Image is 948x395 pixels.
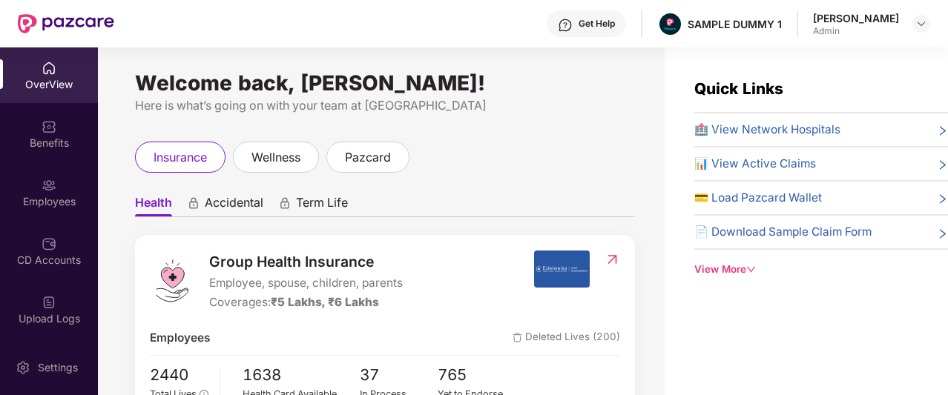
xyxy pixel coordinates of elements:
div: Get Help [579,18,615,30]
span: Deleted Lives (200) [513,329,620,347]
img: RedirectIcon [605,252,620,267]
span: 💳 Load Pazcard Wallet [694,189,822,207]
span: right [937,192,948,207]
span: down [746,265,756,274]
span: 2440 [150,363,208,388]
img: Pazcare_Alternative_logo-01-01.png [659,13,681,35]
div: Welcome back, [PERSON_NAME]! [135,77,635,89]
img: svg+xml;base64,PHN2ZyBpZD0iRW1wbG95ZWVzIiB4bWxucz0iaHR0cDovL3d3dy53My5vcmcvMjAwMC9zdmciIHdpZHRoPS... [42,178,56,193]
span: Accidental [205,195,263,216]
span: 1638 [243,363,360,388]
div: Here is what’s going on with your team at [GEOGRAPHIC_DATA] [135,96,635,115]
div: Settings [33,360,82,375]
span: Employee, spouse, children, parents [209,274,403,292]
div: SAMPLE DUMMY 1 [688,17,782,31]
span: wellness [251,148,300,167]
div: animation [187,196,200,210]
span: right [937,226,948,241]
div: Admin [813,25,899,37]
div: [PERSON_NAME] [813,11,899,25]
span: right [937,124,948,139]
span: Term Life [296,195,348,216]
span: insurance [154,148,207,167]
div: animation [278,196,292,210]
img: svg+xml;base64,PHN2ZyBpZD0iVXBsb2FkX0xvZ3MiIGRhdGEtbmFtZT0iVXBsb2FkIExvZ3MiIHhtbG5zPSJodHRwOi8vd3... [42,295,56,310]
span: Employees [150,329,210,347]
div: Coverages: [209,293,403,311]
span: ₹5 Lakhs, ₹6 Lakhs [271,295,379,309]
img: svg+xml;base64,PHN2ZyBpZD0iRHJvcGRvd24tMzJ4MzIiIHhtbG5zPSJodHRwOi8vd3d3LnczLm9yZy8yMDAwL3N2ZyIgd2... [915,18,927,30]
span: 765 [438,363,516,388]
div: View More [694,262,948,277]
img: logo [150,259,194,303]
img: svg+xml;base64,PHN2ZyBpZD0iSGVscC0zMngzMiIgeG1sbnM9Imh0dHA6Ly93d3cudzMub3JnLzIwMDAvc3ZnIiB3aWR0aD... [558,18,573,33]
span: pazcard [345,148,391,167]
span: 📄 Download Sample Claim Form [694,223,872,241]
span: Health [135,195,172,216]
span: Quick Links [694,79,783,98]
span: 📊 View Active Claims [694,155,816,173]
img: svg+xml;base64,PHN2ZyBpZD0iQ0RfQWNjb3VudHMiIGRhdGEtbmFtZT0iQ0QgQWNjb3VudHMiIHhtbG5zPSJodHRwOi8vd3... [42,236,56,251]
span: 37 [360,363,438,388]
img: insurerIcon [534,250,590,288]
span: right [937,158,948,173]
img: deleteIcon [513,333,522,342]
span: 🏥 View Network Hospitals [694,121,840,139]
img: svg+xml;base64,PHN2ZyBpZD0iU2V0dGluZy0yMHgyMCIgeG1sbnM9Imh0dHA6Ly93d3cudzMub3JnLzIwMDAvc3ZnIiB3aW... [16,360,30,375]
img: svg+xml;base64,PHN2ZyBpZD0iSG9tZSIgeG1sbnM9Imh0dHA6Ly93d3cudzMub3JnLzIwMDAvc3ZnIiB3aWR0aD0iMjAiIG... [42,61,56,76]
span: Group Health Insurance [209,250,403,273]
img: svg+xml;base64,PHN2ZyBpZD0iQmVuZWZpdHMiIHhtbG5zPSJodHRwOi8vd3d3LnczLm9yZy8yMDAwL3N2ZyIgd2lkdGg9Ij... [42,119,56,134]
img: New Pazcare Logo [18,14,114,33]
